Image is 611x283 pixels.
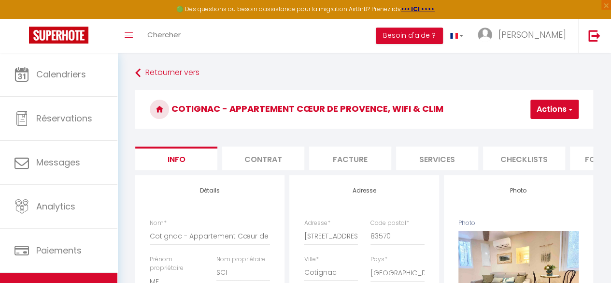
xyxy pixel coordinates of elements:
[36,200,75,212] span: Analytics
[530,100,579,119] button: Actions
[150,219,167,228] label: Nom
[376,28,443,44] button: Besoin d'aide ?
[222,147,304,170] li: Contrat
[458,187,579,194] h4: Photo
[309,147,391,170] li: Facture
[36,156,80,168] span: Messages
[36,112,92,124] span: Réservations
[304,219,330,228] label: Adresse
[135,64,593,82] a: Retourner vers
[370,219,409,228] label: Code postal
[588,30,600,42] img: logout
[36,244,82,256] span: Paiements
[150,187,270,194] h4: Détails
[483,147,565,170] li: Checklists
[370,255,387,264] label: Pays
[135,90,593,129] h3: Cotignac - Appartement Cœur de Provence, Wifi & Clim
[150,255,203,273] label: Prénom propriétaire
[36,68,86,80] span: Calendriers
[304,255,318,264] label: Ville
[147,30,181,40] span: Chercher
[396,147,478,170] li: Services
[470,19,578,53] a: ... [PERSON_NAME]
[216,255,266,264] label: Nom propriétaire
[135,147,217,170] li: Info
[478,28,492,42] img: ...
[458,219,475,228] label: Photo
[29,27,88,44] img: Super Booking
[498,29,566,41] span: [PERSON_NAME]
[304,187,424,194] h4: Adresse
[140,19,188,53] a: Chercher
[401,5,435,13] a: >>> ICI <<<<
